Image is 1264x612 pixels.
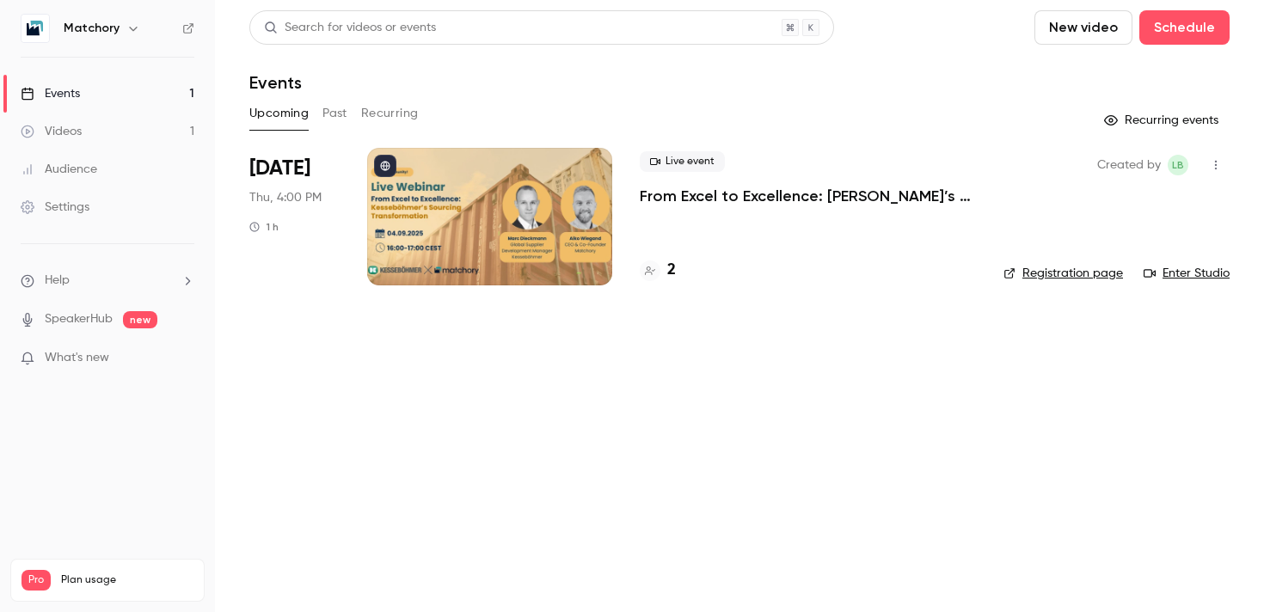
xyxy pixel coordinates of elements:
button: Recurring events [1096,107,1230,134]
button: Past [322,100,347,127]
span: LB [1172,155,1184,175]
h4: 2 [667,259,676,282]
button: New video [1034,10,1132,45]
a: Registration page [1003,265,1123,282]
span: Help [45,272,70,290]
span: Laura Banciu [1168,155,1188,175]
a: SpeakerHub [45,310,113,328]
div: 1 h [249,220,279,234]
div: Videos [21,123,82,140]
a: Enter Studio [1144,265,1230,282]
span: Pro [21,570,51,591]
span: Live event [640,151,725,172]
span: [DATE] [249,155,310,182]
button: Upcoming [249,100,309,127]
button: Schedule [1139,10,1230,45]
span: new [123,311,157,328]
a: 2 [640,259,676,282]
li: help-dropdown-opener [21,272,194,290]
img: Matchory [21,15,49,42]
h1: Events [249,72,302,93]
h6: Matchory [64,20,120,37]
button: Recurring [361,100,419,127]
a: From Excel to Excellence: [PERSON_NAME]’s Sourcing Transformation [640,186,976,206]
div: Audience [21,161,97,178]
div: Sep 4 Thu, 4:00 PM (Europe/Berlin) [249,148,340,285]
span: Thu, 4:00 PM [249,189,322,206]
span: Created by [1097,155,1161,175]
div: Events [21,85,80,102]
span: Plan usage [61,573,193,587]
div: Search for videos or events [264,19,436,37]
span: What's new [45,349,109,367]
div: Settings [21,199,89,216]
